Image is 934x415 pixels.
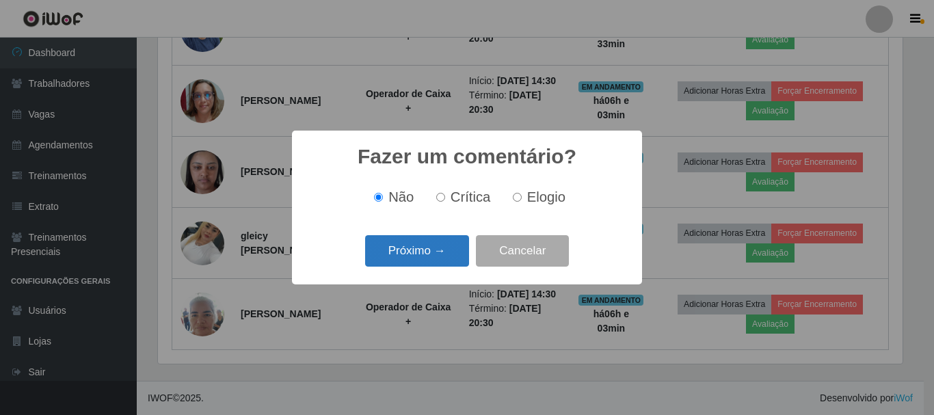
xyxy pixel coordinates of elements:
button: Cancelar [476,235,569,267]
input: Crítica [436,193,445,202]
span: Não [388,189,414,204]
span: Elogio [527,189,565,204]
span: Crítica [451,189,491,204]
button: Próximo → [365,235,469,267]
input: Elogio [513,193,522,202]
input: Não [374,193,383,202]
h2: Fazer um comentário? [358,144,576,169]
